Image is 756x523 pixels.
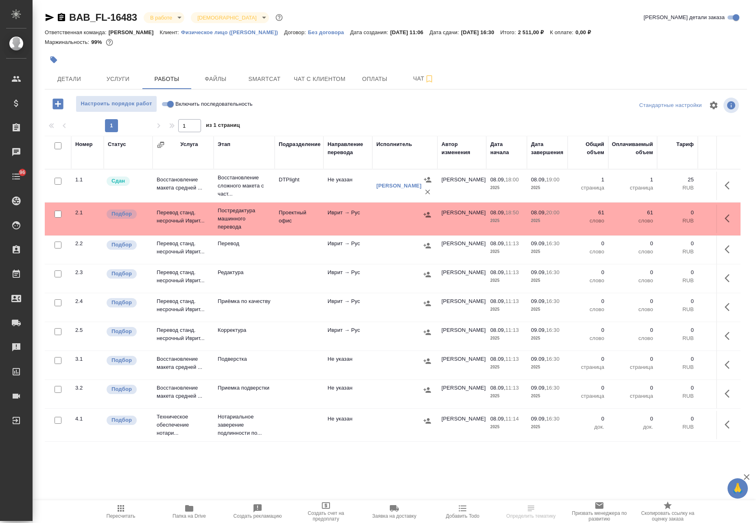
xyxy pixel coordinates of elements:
[572,277,604,285] p: слово
[702,423,739,431] p: RUB
[497,500,565,523] button: Определить тематику
[702,355,739,363] p: 0
[308,28,350,35] a: Без договора
[720,297,739,317] button: Здесь прячутся важные кнопки
[147,74,186,84] span: Работы
[531,416,546,422] p: 09.09,
[505,327,519,333] p: 11:13
[531,385,546,391] p: 09.09,
[720,240,739,259] button: Здесь прячутся важные кнопки
[518,29,550,35] p: 2 511,00 ₽
[531,277,564,285] p: 2025
[661,209,694,217] p: 0
[275,172,323,200] td: DTPlight
[490,177,505,183] p: 08.09,
[661,240,694,248] p: 0
[323,411,372,439] td: Не указан
[218,174,271,198] p: Восстановление сложного макета с част...
[731,480,745,497] span: 🙏
[572,326,604,334] p: 0
[546,209,559,216] p: 20:00
[390,29,430,35] p: [DATE] 11:06
[728,478,748,499] button: 🙏
[91,39,104,45] p: 99%
[612,240,653,248] p: 0
[720,176,739,195] button: Здесь прячутся важные кнопки
[181,28,284,35] a: Физическое лицо ([PERSON_NAME])
[723,98,741,113] span: Посмотреть информацию
[196,74,235,84] span: Файлы
[490,327,505,333] p: 08.09,
[107,513,135,519] span: Пересчитать
[275,205,323,233] td: Проектный офис
[422,186,434,198] button: Удалить
[45,39,91,45] p: Маржинальность:
[572,217,604,225] p: слово
[720,209,739,228] button: Здесь прячутся важные кнопки
[428,500,497,523] button: Добавить Todo
[437,322,486,351] td: [PERSON_NAME]
[702,297,739,305] p: 0
[702,248,739,256] p: RUB
[490,385,505,391] p: 08.09,
[661,384,694,392] p: 0
[106,209,149,220] div: Можно подбирать исполнителей
[75,297,100,305] div: 2.4
[372,513,416,519] span: Заявка на доставку
[157,141,165,149] button: Сгруппировать
[702,326,739,334] p: 0
[612,423,653,431] p: док.
[57,13,66,22] button: Скопировать ссылку
[612,392,653,400] p: страница
[702,384,739,392] p: 0
[218,326,271,334] p: Корректура
[45,29,109,35] p: Ответственная команда:
[531,209,546,216] p: 08.09,
[661,334,694,342] p: RUB
[153,380,214,408] td: Восстановление макета средней ...
[505,269,519,275] p: 11:13
[612,326,653,334] p: 0
[505,240,519,246] p: 11:13
[323,351,372,379] td: Не указан
[702,415,739,423] p: 0
[531,334,564,342] p: 2025
[546,269,559,275] p: 16:30
[634,500,702,523] button: Скопировать ссылку на оценку заказа
[490,248,523,256] p: 2025
[47,96,69,112] button: Добавить работу
[218,355,271,363] p: Подверстка
[294,74,345,84] span: Чат с клиентом
[661,268,694,277] p: 0
[661,297,694,305] p: 0
[546,356,559,362] p: 16:30
[506,513,555,519] span: Определить тематику
[75,209,100,217] div: 2.1
[531,298,546,304] p: 09.09,
[612,415,653,423] p: 0
[323,205,372,233] td: Иврит → Рус
[153,351,214,379] td: Восстановление макета средней ...
[75,355,100,363] div: 3.1
[661,326,694,334] p: 0
[531,392,564,400] p: 2025
[644,13,725,22] span: [PERSON_NAME] детали заказа
[505,209,519,216] p: 18:50
[104,37,115,48] button: 25.00 RUB;
[111,327,132,336] p: Подбор
[421,297,433,309] button: Назначить
[173,513,206,519] span: Папка на Drive
[702,392,739,400] p: RUB
[546,240,559,246] p: 16:30
[531,217,564,225] p: 2025
[323,322,372,351] td: Иврит → Рус
[75,384,100,392] div: 3.2
[661,248,694,256] p: RUB
[612,334,653,342] p: слово
[422,174,434,186] button: Назначить
[661,392,694,400] p: RUB
[424,74,434,84] svg: Подписаться
[661,355,694,363] p: 0
[546,298,559,304] p: 16:30
[572,423,604,431] p: док.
